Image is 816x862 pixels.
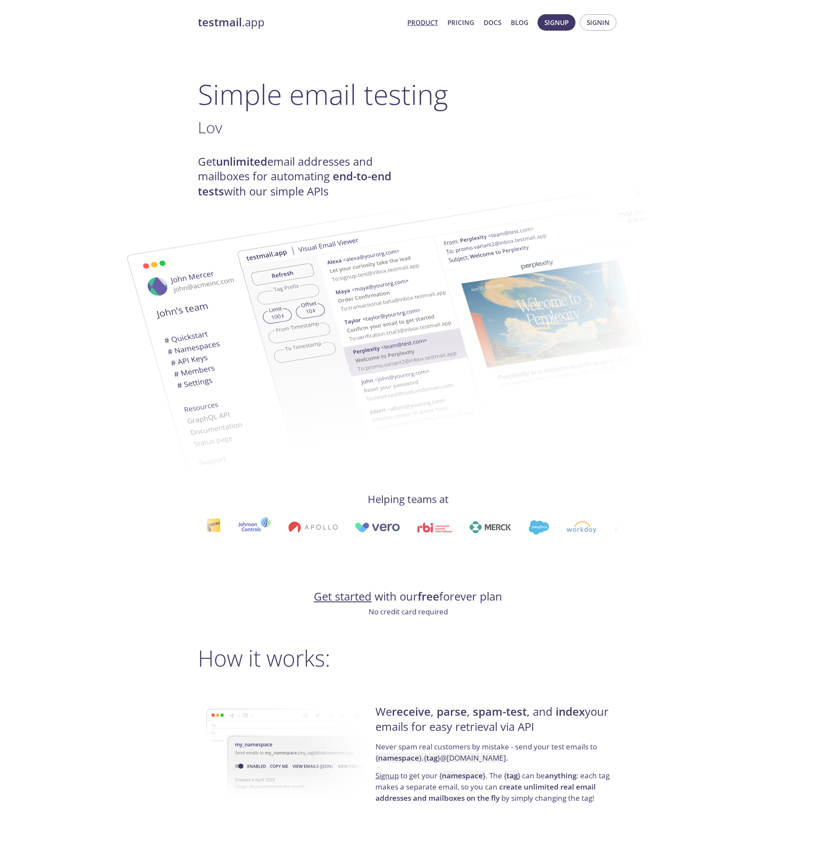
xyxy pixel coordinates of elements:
strong: testmail [198,15,242,30]
h4: We , , , and your emails for easy retrieval via API [375,705,616,741]
span: Signup [544,17,569,28]
code: { } [439,771,485,780]
a: Pricing [447,17,474,28]
h4: with our forever plan [198,589,619,604]
img: testmail-email-viewer [237,172,702,464]
strong: unlimited [216,154,267,169]
a: Docs [484,17,501,28]
strong: tag [506,771,518,780]
a: Product [407,17,438,28]
img: testmail-email-viewer [94,200,560,492]
strong: parse [437,704,467,719]
strong: namespace [442,771,483,780]
code: { } . { } @[DOMAIN_NAME] [375,753,506,763]
h2: How it works: [198,645,619,671]
p: No credit card required [198,606,619,617]
h4: Helping teams at [198,492,619,506]
img: rbi [414,522,449,532]
img: apollo [285,521,334,533]
p: Never spam real customers by mistake - send your test emails to . [375,741,616,770]
strong: receive [392,704,431,719]
span: Lov [198,116,222,138]
a: Blog [511,17,528,28]
img: workday [563,521,594,533]
img: salesforce [525,520,545,535]
img: vero [351,522,397,532]
button: Signup [538,14,575,31]
strong: create unlimited real email addresses and mailboxes on the fly [375,782,596,803]
h4: Get email addresses and mailboxes for automating with our simple APIs [198,154,408,199]
strong: end-to-end tests [198,169,391,198]
h1: Simple email testing [198,78,619,111]
strong: anything [545,771,576,780]
strong: namespace [378,753,419,763]
button: Signin [580,14,616,31]
a: Signup [375,771,399,780]
span: Signin [587,17,610,28]
strong: free [418,589,439,604]
a: Get started [314,589,372,604]
img: namespace-image [206,685,382,821]
strong: spam-test [473,704,527,719]
strong: tag [426,753,438,763]
img: merck [466,521,507,533]
a: testmail.app [198,15,400,30]
strong: index [556,704,585,719]
p: to get your . The can be : each tag makes a separate email, so you can by simply changing the tag! [375,770,616,803]
code: { } [504,771,520,780]
img: johnsoncontrols [234,517,267,538]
